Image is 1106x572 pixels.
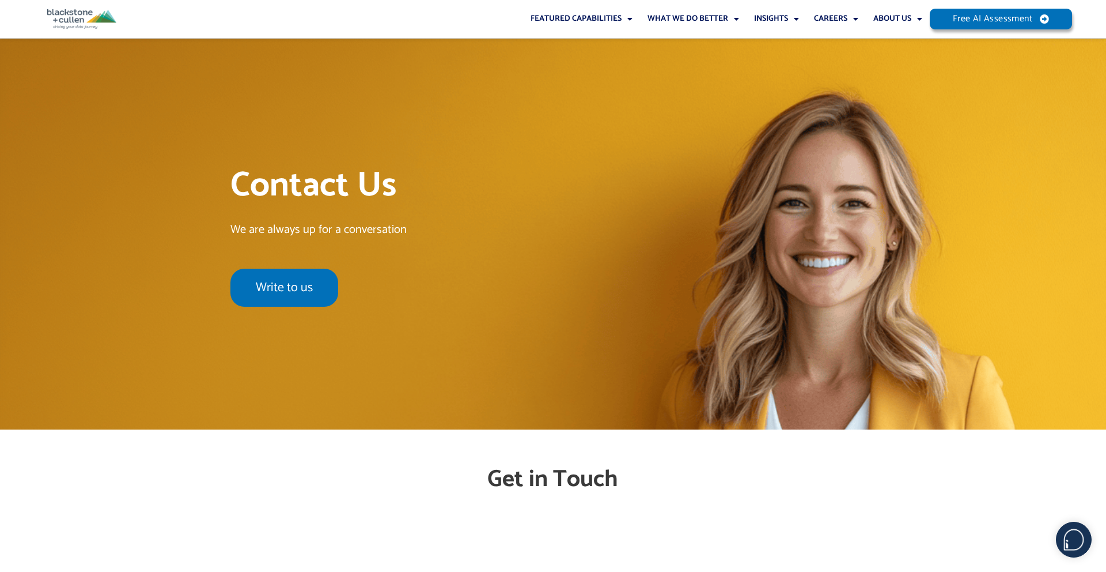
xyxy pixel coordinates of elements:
[230,221,560,239] p: We are always up for a conversation
[449,464,657,495] h2: Get in Touch
[230,161,560,210] h1: Contact Us
[953,14,1032,24] span: Free AI Assessment
[256,281,313,294] span: Write to us
[1056,522,1091,557] img: users%2F5SSOSaKfQqXq3cFEnIZRYMEs4ra2%2Fmedia%2Fimages%2F-Bulle%20blanche%20sans%20fond%20%2B%20ma...
[930,9,1073,29] a: Free AI Assessment
[230,269,338,307] a: Write to us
